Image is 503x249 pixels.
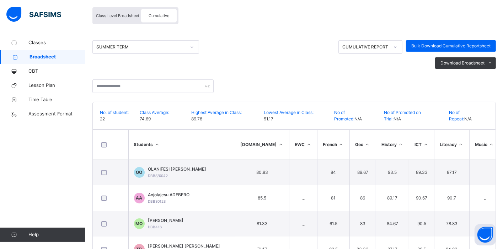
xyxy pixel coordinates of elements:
[28,231,85,238] span: Help
[409,211,434,237] td: 90.5
[423,142,429,147] i: Sort in Ascending Order
[364,142,370,147] i: Sort in Ascending Order
[334,110,354,121] span: No of Promoted:
[469,130,500,160] th: Music
[376,160,409,186] td: 93.5
[6,7,61,22] img: safsims
[140,110,169,115] span: Class Average:
[128,130,235,160] th: Students
[306,142,312,147] i: Sort in Ascending Order
[338,142,344,147] i: Sort in Ascending Order
[148,173,168,178] span: DBBS/0042
[148,217,184,224] span: [PERSON_NAME]
[469,211,500,237] td: _
[28,82,85,89] span: Lesson Plan
[349,160,376,186] td: 89.67
[100,116,105,121] span: 22
[384,110,421,121] span: No of Promoted on Trial:
[96,44,186,50] div: SUMMER TERM
[140,116,151,121] span: 74.69
[394,116,401,121] span: N/A
[469,185,500,211] td: _
[148,192,190,198] span: Anjolajesu ADEBERO
[264,116,273,121] span: 51.17
[289,130,317,160] th: EWC
[317,130,350,160] th: French
[191,116,202,121] span: 89.78
[289,160,317,186] td: _
[458,142,464,147] i: Sort in Ascending Order
[96,13,139,18] span: Class Level Broadsheet
[317,185,350,211] td: 81
[349,185,376,211] td: 86
[440,60,485,66] span: Download Broadsheet
[398,142,404,147] i: Sort in Ascending Order
[449,110,464,121] span: No of Repeat:
[235,211,289,237] td: 81.33
[136,169,143,176] span: OO
[317,160,350,186] td: 84
[342,44,389,50] div: CUMULATIVE REPORT
[235,160,289,186] td: 80.83
[434,211,470,237] td: 78.83
[409,185,434,211] td: 90.67
[278,142,284,147] i: Sort in Ascending Order
[149,13,169,18] span: Cumulative
[409,160,434,186] td: 89.33
[289,185,317,211] td: _
[376,130,409,160] th: History
[354,116,362,121] span: N/A
[100,110,129,115] span: No. of student:
[469,160,500,186] td: _
[475,224,496,245] button: Open asap
[376,211,409,237] td: 84.67
[264,110,314,115] span: Lowest Average in Class:
[28,96,85,103] span: Time Table
[191,110,242,115] span: Highest Average in Class:
[349,211,376,237] td: 83
[28,110,85,118] span: Assessment Format
[488,142,494,147] i: Sort in Ascending Order
[349,130,376,160] th: Geo
[434,160,470,186] td: 87.17
[30,53,85,61] span: Broadsheet
[148,166,207,172] span: OLANIFESI [PERSON_NAME]
[148,199,166,203] span: DBBS0128
[434,185,470,211] td: 90.7
[434,130,470,160] th: Literacy
[28,68,85,75] span: CBT
[148,225,162,229] span: DBB416
[464,116,472,121] span: N/A
[411,43,491,49] span: Bulk Download Cumulative Reportsheet
[28,39,85,46] span: Classes
[376,185,409,211] td: 89.17
[289,211,317,237] td: _
[235,130,289,160] th: [DOMAIN_NAME]
[154,142,160,147] i: Sort Ascending
[235,185,289,211] td: 85.5
[136,221,143,227] span: MO
[136,195,143,201] span: AA
[317,211,350,237] td: 61.5
[409,130,434,160] th: ICT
